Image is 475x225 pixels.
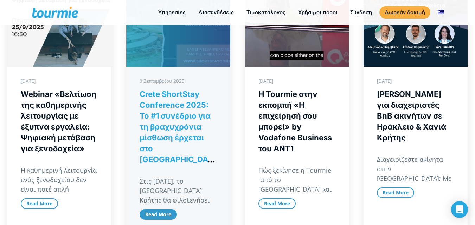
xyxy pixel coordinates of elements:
span: Read More [264,200,290,207]
span: Read More [145,211,171,218]
a: Webinar «Βελτίωση της καθημερινής λειτουργίας με έξυπνα εργαλεία: Ψηφιακή μετάβαση για ξενοδοχεία» [21,90,96,153]
a: Read More [258,198,296,209]
a: Υπηρεσίες [153,8,191,17]
div: 3 Σεπτεμβρίου 2025 [140,78,185,85]
a: Read More [21,198,58,209]
a: Read More [377,187,414,198]
a: Τιμοκατάλογος [241,8,291,17]
div: [DATE] [377,78,392,85]
a: [PERSON_NAME] για διαχειριστές BnB ακινήτων σε Ηράκλειο & Χανιά Κρήτης [377,90,446,142]
a: Σύνδεση [345,8,377,17]
a: Χρήσιμοι πόροι [293,8,343,17]
div: Open Intercom Messenger [451,201,468,218]
a: Η Tourmie στην εκπομπή «Η επιχείρησή σου μπορεί» by Vodafone Business του ANT1 [258,90,332,153]
span: Read More [383,189,409,196]
span: Read More [26,200,52,207]
div: [DATE] [21,78,36,85]
a: Διασυνδέσεις [193,8,239,17]
a: Crete ShortStay Conference 2025: Το #1 συνέδριο για τη βραχυχρόνια μίσθωση έρχεται στο [GEOGRAPHI... [140,90,220,164]
a: Δωρεάν δοκιμή [379,6,430,19]
a: Read More [140,209,177,220]
div: [DATE] [258,78,273,85]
